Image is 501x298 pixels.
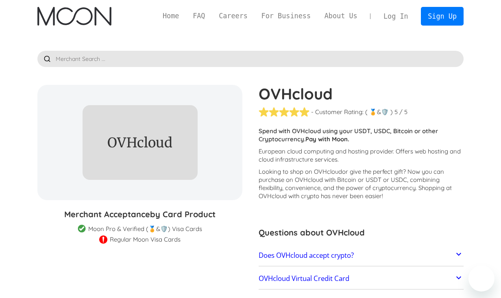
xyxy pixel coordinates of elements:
div: 5 [394,108,398,116]
a: About Us [318,11,364,21]
a: Home [156,11,186,21]
div: Moon Pro & Verified (🏅&🛡️) Visa Cards [88,225,202,233]
h1: OVHcloud [259,85,464,103]
iframe: Botón para iniciar la ventana de mensajería [468,266,494,292]
a: Does OVHcloud accept crypto? [259,247,464,264]
h2: OVHcloud Virtual Credit Card [259,274,349,283]
a: FAQ [186,11,212,21]
a: For Business [255,11,318,21]
a: Log In [377,7,415,25]
a: OVHcloud Virtual Credit Card [259,270,464,287]
div: Regular Moon Visa Cards [110,235,181,244]
p: Looking to shop on OVHcloud ? Now you can purchase on OVHcloud with Bitcoin or USDT or USDC, comb... [259,168,464,200]
div: OVHcloud [94,136,186,150]
p: Spend with OVHcloud using your USDT, USDC, Bitcoin or other Cryptocurrency. [259,127,464,143]
span: by Card Product [150,209,216,219]
div: / 5 [399,108,407,116]
h3: Merchant Acceptance [37,208,242,220]
div: - Customer Rating: [311,108,364,116]
a: Sign Up [421,7,463,25]
span: or give the perfect gift [342,168,403,175]
img: Moon Logo [37,7,111,26]
input: Merchant Search ... [37,51,464,67]
strong: Pay with Moon. [305,135,349,143]
h2: Does OVHcloud accept crypto? [259,251,354,259]
div: 🏅&🛡️ [369,108,389,116]
a: Careers [212,11,254,21]
div: ( [365,108,368,116]
div: ) [390,108,393,116]
a: home [37,7,111,26]
p: European cloud computing and hosting provider. Offers web hosting and cloud infrastructure services. [259,147,464,164]
h3: Questions about OVHcloud [259,227,464,239]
